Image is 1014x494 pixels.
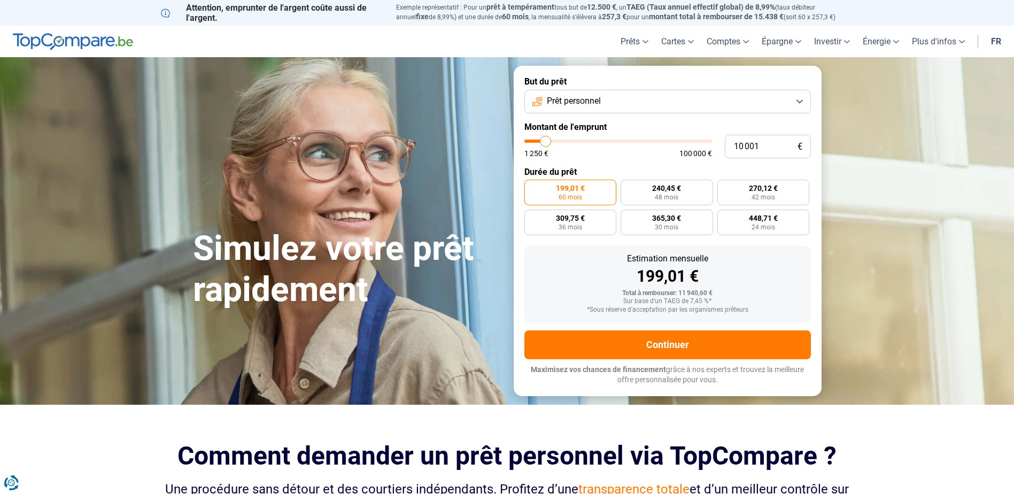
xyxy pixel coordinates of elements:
[856,26,905,57] a: Énergie
[533,254,802,263] div: Estimation mensuelle
[752,194,775,200] span: 42 mois
[652,214,681,222] span: 365,30 €
[547,95,601,107] span: Prêt personnel
[531,365,666,374] span: Maximisez vos chances de financement
[700,26,755,57] a: Comptes
[655,194,678,200] span: 48 mois
[533,306,802,314] div: *Sous réserve d'acceptation par les organismes prêteurs
[524,122,811,132] label: Montant de l'emprunt
[559,224,582,230] span: 36 mois
[587,3,616,11] span: 12.500 €
[985,26,1008,57] a: fr
[655,26,700,57] a: Cartes
[524,167,811,177] label: Durée du prêt
[752,224,775,230] span: 24 mois
[502,12,529,21] span: 60 mois
[602,12,626,21] span: 257,3 €
[749,214,778,222] span: 448,71 €
[614,26,655,57] a: Prêts
[524,330,811,359] button: Continuer
[679,150,712,157] span: 100 000 €
[524,365,811,385] p: grâce à nos experts et trouvez la meilleure offre personnalisée pour vous.
[524,76,811,87] label: But du prêt
[486,3,554,11] span: prêt à tempérament
[808,26,856,57] a: Investir
[524,90,811,113] button: Prêt personnel
[655,224,678,230] span: 30 mois
[559,194,582,200] span: 60 mois
[161,441,854,470] h2: Comment demander un prêt personnel via TopCompare ?
[533,290,802,297] div: Total à rembourser: 11 940,60 €
[524,150,548,157] span: 1 250 €
[626,3,775,11] span: TAEG (Taux annuel effectif global) de 8,99%
[13,33,133,50] img: TopCompare
[749,184,778,192] span: 270,12 €
[161,3,383,23] p: Attention, emprunter de l'argent coûte aussi de l'argent.
[533,298,802,305] div: Sur base d'un TAEG de 7,45 %*
[755,26,808,57] a: Épargne
[798,142,802,151] span: €
[652,184,681,192] span: 240,45 €
[533,268,802,284] div: 199,01 €
[416,12,429,21] span: fixe
[556,214,585,222] span: 309,75 €
[556,184,585,192] span: 199,01 €
[396,3,854,22] p: Exemple représentatif : Pour un tous but de , un (taux débiteur annuel de 8,99%) et une durée de ...
[905,26,971,57] a: Plus d'infos
[649,12,784,21] span: montant total à rembourser de 15.438 €
[193,228,501,311] h1: Simulez votre prêt rapidement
